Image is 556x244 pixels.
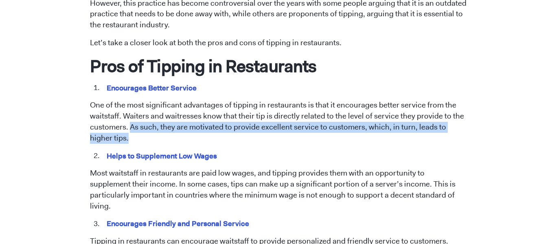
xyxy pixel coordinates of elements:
mark: Helps to Supplement Low Wages [105,149,219,162]
p: One of the most significant advantages of tipping in restaurants is that it encourages better ser... [90,100,466,144]
p: Most waitstaff in restaurants are paid low wages, and tipping provides them with an opportunity t... [90,168,466,212]
mark: Encourages Friendly and Personal Service [105,217,251,230]
p: Let’s take a closer look at both the pros and cons of tipping in restaurants. [90,37,466,48]
mark: Encourages Better Service [105,81,198,94]
h1: Pros of Tipping in Restaurants [90,55,466,77]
